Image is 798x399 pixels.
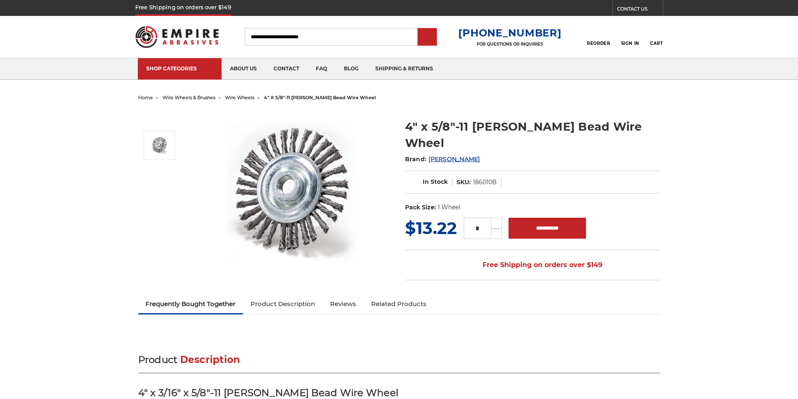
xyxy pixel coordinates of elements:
[149,135,170,156] img: 4" x 5/8"-11 Stringer Bead Wire Wheel
[264,95,376,100] span: 4" x 5/8"-11 [PERSON_NAME] bead wire wheel
[473,178,497,187] dd: 186010B
[458,27,561,39] a: [PHONE_NUMBER]
[146,65,213,72] div: SHOP CATEGORIES
[135,21,219,53] img: Empire Abrasives
[225,95,254,100] a: wire wheels
[617,4,663,16] a: CONTACT US
[621,41,639,46] span: Sign In
[587,41,610,46] span: Reorder
[138,354,178,366] span: Product
[438,203,460,212] dd: 1 Wheel
[429,155,480,163] a: [PERSON_NAME]
[405,155,427,163] span: Brand:
[458,41,561,47] p: FOR QUESTIONS OR INQUIRIES
[180,354,240,366] span: Description
[138,95,153,100] a: home
[323,295,364,313] a: Reviews
[405,118,660,151] h1: 4" x 5/8"-11 [PERSON_NAME] Bead Wire Wheel
[419,29,436,46] input: Submit
[423,178,448,185] span: In Stock
[405,218,457,238] span: $13.22
[222,58,265,80] a: about us
[405,203,436,212] dt: Pack Size:
[243,295,323,313] a: Product Description
[650,41,663,46] span: Cart
[364,295,434,313] a: Related Products
[457,178,471,187] dt: SKU:
[650,28,663,46] a: Cart
[336,58,367,80] a: blog
[138,295,243,313] a: Frequently Bought Together
[265,58,307,80] a: contact
[163,95,215,100] a: wire wheels & brushes
[210,110,377,277] img: 4" x 5/8"-11 Stringer Bead Wire Wheel
[462,257,602,273] span: Free Shipping on orders over $149
[367,58,442,80] a: shipping & returns
[307,58,336,80] a: faq
[587,28,610,46] a: Reorder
